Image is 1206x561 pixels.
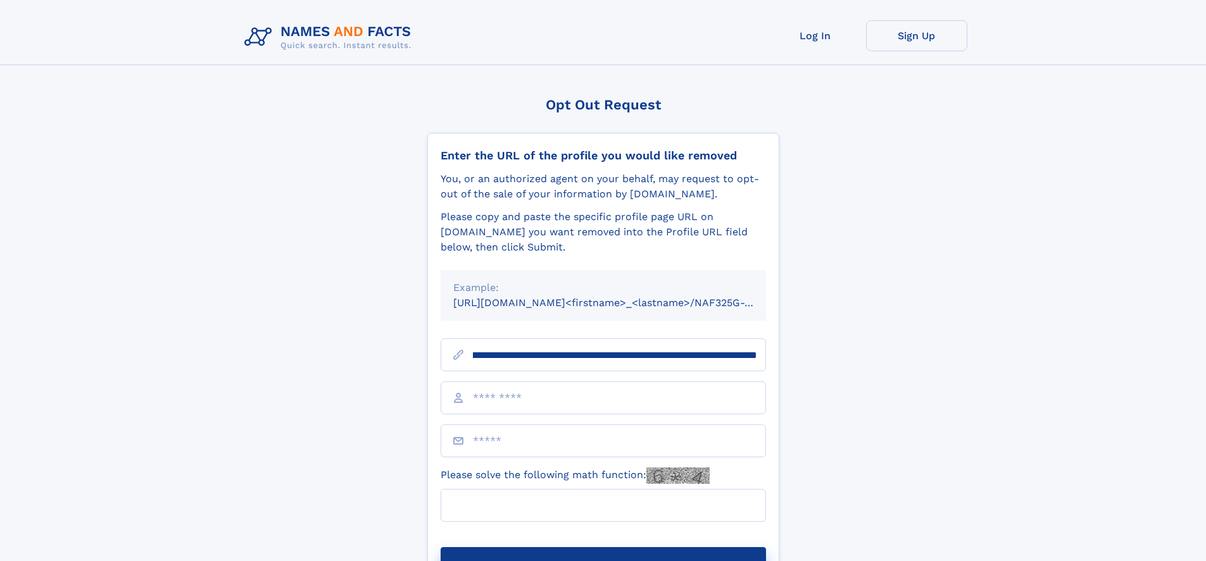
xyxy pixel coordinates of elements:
[453,280,753,295] div: Example:
[441,171,766,202] div: You, or an authorized agent on your behalf, may request to opt-out of the sale of your informatio...
[441,467,710,484] label: Please solve the following math function:
[866,20,967,51] a: Sign Up
[441,149,766,163] div: Enter the URL of the profile you would like removed
[453,297,790,309] small: [URL][DOMAIN_NAME]<firstname>_<lastname>/NAF325G-xxxxxxxx
[765,20,866,51] a: Log In
[427,97,779,113] div: Opt Out Request
[441,209,766,255] div: Please copy and paste the specific profile page URL on [DOMAIN_NAME] you want removed into the Pr...
[239,20,422,54] img: Logo Names and Facts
